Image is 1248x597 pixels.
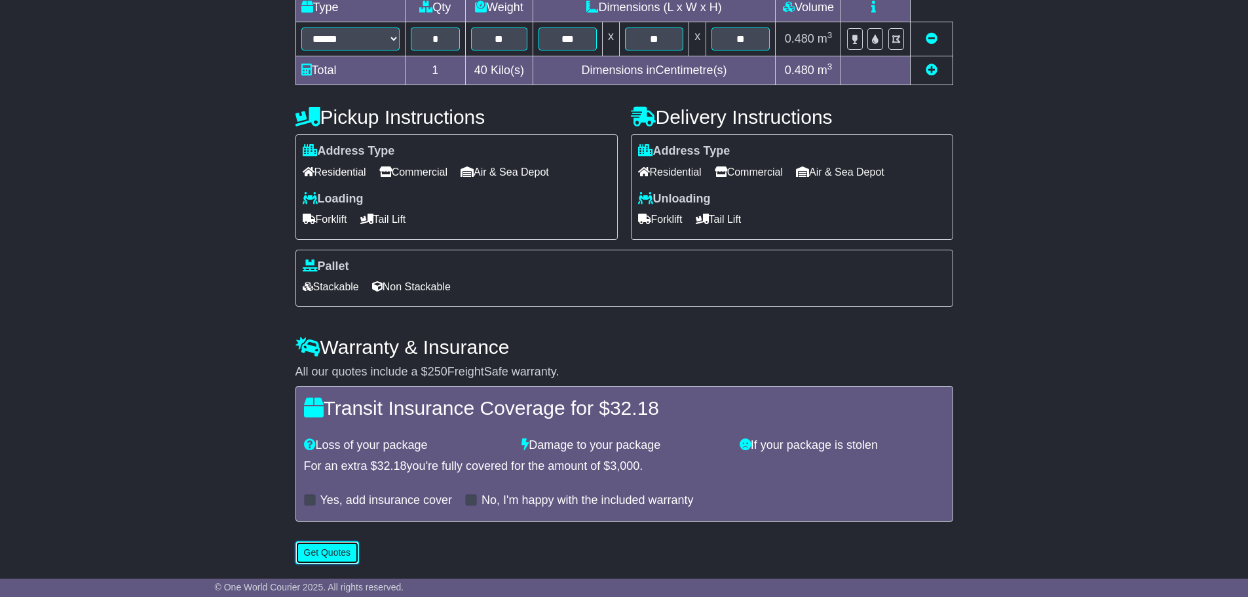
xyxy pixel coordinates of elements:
[610,459,639,472] span: 3,000
[295,56,405,85] td: Total
[733,438,951,453] div: If your package is stolen
[715,162,783,182] span: Commercial
[461,162,549,182] span: Air & Sea Depot
[827,30,833,40] sup: 3
[215,582,404,592] span: © One World Courier 2025. All rights reserved.
[818,64,833,77] span: m
[303,162,366,182] span: Residential
[295,365,953,379] div: All our quotes include a $ FreightSafe warranty.
[533,56,776,85] td: Dimensions in Centimetre(s)
[638,162,702,182] span: Residential
[474,64,487,77] span: 40
[482,493,694,508] label: No, I'm happy with the included warranty
[631,106,953,128] h4: Delivery Instructions
[360,209,406,229] span: Tail Lift
[372,277,451,297] span: Non Stackable
[303,144,395,159] label: Address Type
[926,32,937,45] a: Remove this item
[638,144,730,159] label: Address Type
[638,192,711,206] label: Unloading
[696,209,742,229] span: Tail Lift
[304,397,945,419] h4: Transit Insurance Coverage for $
[303,192,364,206] label: Loading
[515,438,733,453] div: Damage to your package
[428,365,447,378] span: 250
[295,106,618,128] h4: Pickup Instructions
[785,64,814,77] span: 0.480
[295,336,953,358] h4: Warranty & Insurance
[303,209,347,229] span: Forklift
[377,459,407,472] span: 32.18
[466,56,533,85] td: Kilo(s)
[785,32,814,45] span: 0.480
[689,22,706,56] td: x
[638,209,683,229] span: Forklift
[926,64,937,77] a: Add new item
[818,32,833,45] span: m
[827,62,833,71] sup: 3
[297,438,516,453] div: Loss of your package
[303,260,349,274] label: Pallet
[303,277,359,297] span: Stackable
[796,162,884,182] span: Air & Sea Depot
[295,541,360,564] button: Get Quotes
[320,493,452,508] label: Yes, add insurance cover
[379,162,447,182] span: Commercial
[610,397,659,419] span: 32.18
[602,22,619,56] td: x
[405,56,466,85] td: 1
[304,459,945,474] div: For an extra $ you're fully covered for the amount of $ .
